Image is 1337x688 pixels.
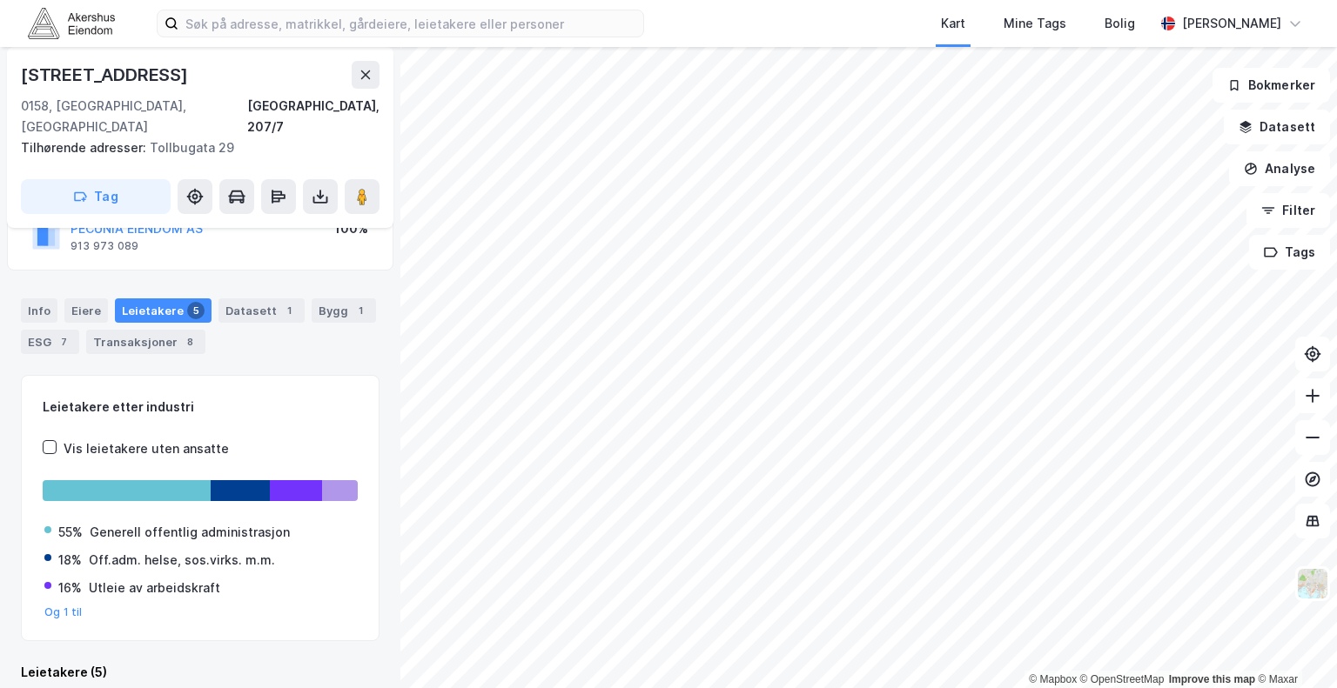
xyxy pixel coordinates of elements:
[21,330,79,354] div: ESG
[1169,673,1255,685] a: Improve this map
[1029,673,1077,685] a: Mapbox
[64,298,108,323] div: Eiere
[218,298,305,323] div: Datasett
[1250,605,1337,688] iframe: Chat Widget
[115,298,212,323] div: Leietakere
[55,333,72,351] div: 7
[1296,567,1329,600] img: Z
[44,605,83,619] button: Og 1 til
[43,397,358,417] div: Leietakere etter industri
[247,96,380,137] div: [GEOGRAPHIC_DATA], 207/7
[58,578,82,598] div: 16%
[90,522,290,543] div: Generell offentlig administrasjon
[1105,13,1135,34] div: Bolig
[58,522,83,543] div: 55%
[21,662,380,683] div: Leietakere (5)
[1182,13,1281,34] div: [PERSON_NAME]
[1250,605,1337,688] div: Kontrollprogram for chat
[181,333,198,351] div: 8
[1224,110,1330,144] button: Datasett
[58,550,82,571] div: 18%
[86,330,205,354] div: Transaksjoner
[334,218,368,239] div: 100%
[89,550,275,571] div: Off.adm. helse, sos.virks. m.m.
[280,302,298,319] div: 1
[71,239,138,253] div: 913 973 089
[352,302,369,319] div: 1
[1080,673,1165,685] a: OpenStreetMap
[1213,68,1330,103] button: Bokmerker
[941,13,965,34] div: Kart
[1249,235,1330,270] button: Tags
[21,179,171,214] button: Tag
[1004,13,1066,34] div: Mine Tags
[89,578,220,598] div: Utleie av arbeidskraft
[1246,193,1330,228] button: Filter
[21,137,366,158] div: Tollbugata 29
[21,96,247,137] div: 0158, [GEOGRAPHIC_DATA], [GEOGRAPHIC_DATA]
[1229,151,1330,186] button: Analyse
[187,302,205,319] div: 5
[312,298,376,323] div: Bygg
[21,140,150,155] span: Tilhørende adresser:
[28,8,115,38] img: akershus-eiendom-logo.9091f326c980b4bce74ccdd9f866810c.svg
[21,298,57,323] div: Info
[21,61,191,89] div: [STREET_ADDRESS]
[178,10,643,37] input: Søk på adresse, matrikkel, gårdeiere, leietakere eller personer
[64,438,229,459] div: Vis leietakere uten ansatte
